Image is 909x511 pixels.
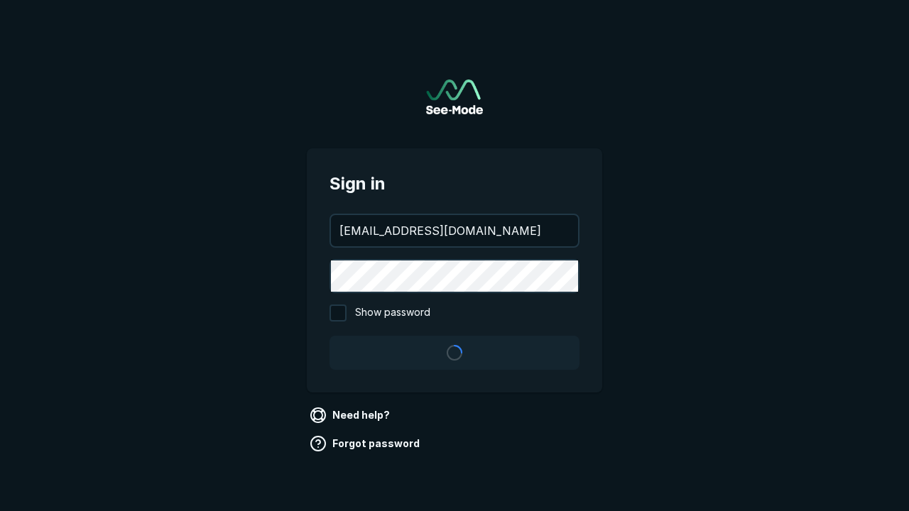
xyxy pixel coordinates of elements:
input: your@email.com [331,215,578,246]
span: Show password [355,304,430,322]
img: See-Mode Logo [426,79,483,114]
a: Need help? [307,404,396,427]
a: Go to sign in [426,79,483,114]
span: Sign in [330,171,579,197]
a: Forgot password [307,432,425,455]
